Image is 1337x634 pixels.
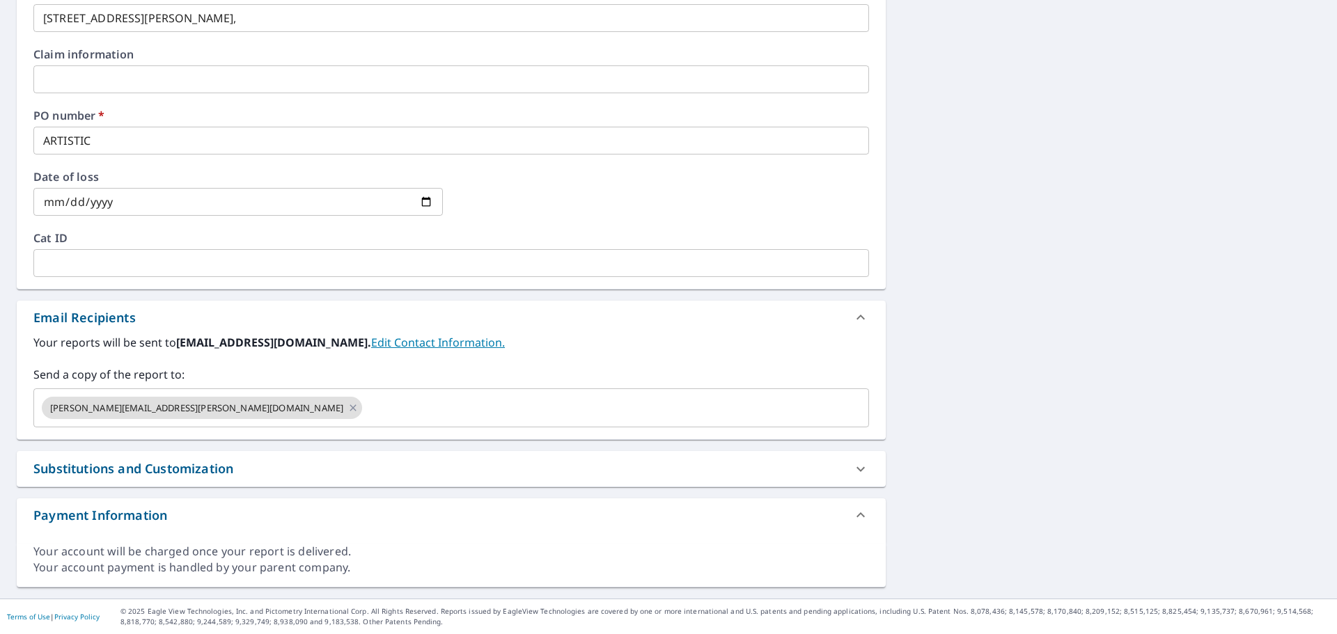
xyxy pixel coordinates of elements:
[33,459,233,478] div: Substitutions and Customization
[17,301,886,334] div: Email Recipients
[33,334,869,351] label: Your reports will be sent to
[33,49,869,60] label: Claim information
[54,612,100,621] a: Privacy Policy
[33,232,869,244] label: Cat ID
[33,366,869,383] label: Send a copy of the report to:
[120,606,1330,627] p: © 2025 Eagle View Technologies, Inc. and Pictometry International Corp. All Rights Reserved. Repo...
[7,612,50,621] a: Terms of Use
[33,560,869,576] div: Your account payment is handled by your parent company.
[42,397,362,419] div: [PERSON_NAME][EMAIL_ADDRESS][PERSON_NAME][DOMAIN_NAME]
[33,544,869,560] div: Your account will be charged once your report is delivered.
[17,451,886,486] div: Substitutions and Customization
[7,612,100,621] p: |
[42,402,352,415] span: [PERSON_NAME][EMAIL_ADDRESS][PERSON_NAME][DOMAIN_NAME]
[33,171,443,182] label: Date of loss
[176,335,371,350] b: [EMAIL_ADDRESS][DOMAIN_NAME].
[33,110,869,121] label: PO number
[371,335,505,350] a: EditContactInfo
[17,498,886,532] div: Payment Information
[33,506,167,525] div: Payment Information
[33,308,136,327] div: Email Recipients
